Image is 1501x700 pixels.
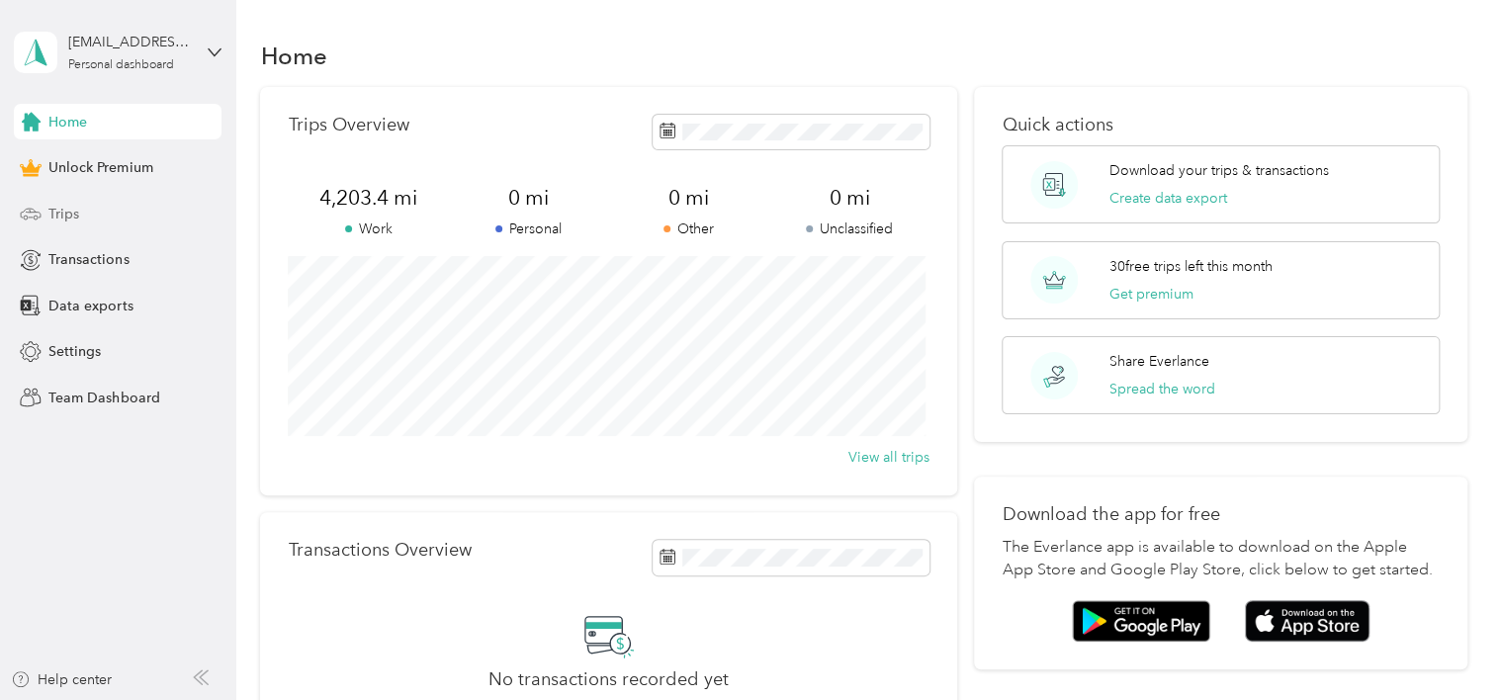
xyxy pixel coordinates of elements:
p: Quick actions [1002,115,1439,135]
span: 0 mi [609,184,769,212]
p: Unclassified [769,219,929,239]
p: Other [609,219,769,239]
h2: No transactions recorded yet [488,669,729,690]
h1: Home [260,45,326,66]
p: Work [288,219,448,239]
span: Trips [48,204,79,224]
p: Download the app for free [1002,504,1439,525]
span: Settings [48,341,101,362]
div: Personal dashboard [68,59,174,71]
span: Unlock Premium [48,157,152,178]
button: Help center [11,669,112,690]
span: Data exports [48,296,132,316]
p: 30 free trips left this month [1109,256,1273,277]
span: Team Dashboard [48,388,159,408]
p: Transactions Overview [288,540,471,561]
div: [EMAIL_ADDRESS][DOMAIN_NAME] [68,32,192,52]
button: Get premium [1109,284,1193,305]
button: Spread the word [1109,379,1215,399]
span: 0 mi [449,184,609,212]
p: Personal [449,219,609,239]
span: Transactions [48,249,129,270]
button: View all trips [848,447,929,468]
p: The Everlance app is available to download on the Apple App Store and Google Play Store, click be... [1002,536,1439,583]
span: 4,203.4 mi [288,184,448,212]
img: Google play [1072,600,1210,642]
img: App store [1245,600,1369,643]
button: Create data export [1109,188,1227,209]
span: 0 mi [769,184,929,212]
iframe: Everlance-gr Chat Button Frame [1390,589,1501,700]
span: Home [48,112,87,132]
p: Trips Overview [288,115,408,135]
p: Download your trips & transactions [1109,160,1329,181]
p: Share Everlance [1109,351,1209,372]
